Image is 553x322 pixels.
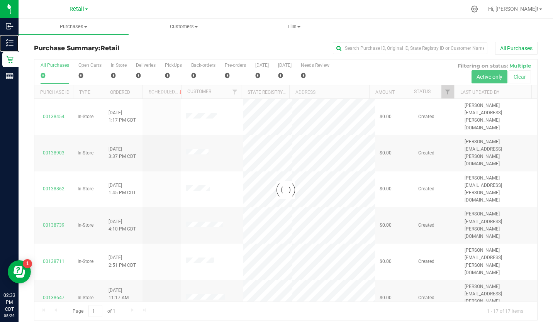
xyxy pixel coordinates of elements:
inline-svg: Inventory [6,39,14,47]
a: Purchases [19,19,129,35]
span: Retail [100,44,119,52]
span: Retail [70,6,84,12]
span: Purchases [19,23,129,30]
span: Customers [129,23,238,30]
iframe: Resource center unread badge [23,259,32,268]
inline-svg: Retail [6,56,14,63]
a: Tills [239,19,349,35]
div: Manage settings [470,5,479,13]
span: Tills [239,23,349,30]
h3: Purchase Summary: [34,45,202,52]
span: Hi, [PERSON_NAME]! [488,6,538,12]
p: 02:33 PM CDT [3,292,15,313]
inline-svg: Reports [6,72,14,80]
inline-svg: Inbound [6,22,14,30]
input: Search Purchase ID, Original ID, State Registry ID or Customer Name... [333,42,487,54]
a: Customers [129,19,239,35]
button: All Purchases [495,42,538,55]
iframe: Resource center [8,260,31,283]
p: 08/26 [3,313,15,319]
